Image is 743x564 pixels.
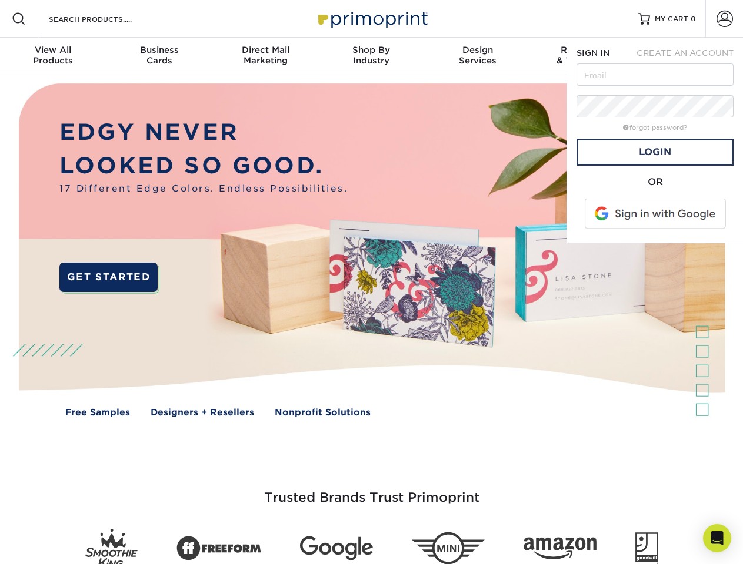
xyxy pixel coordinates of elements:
a: BusinessCards [106,38,212,75]
span: CREATE AN ACCOUNT [637,48,734,58]
p: EDGY NEVER [59,116,348,149]
span: Direct Mail [212,45,318,55]
a: Direct MailMarketing [212,38,318,75]
input: SEARCH PRODUCTS..... [48,12,162,26]
iframe: Google Customer Reviews [3,528,100,560]
img: Goodwill [635,532,658,564]
div: Industry [318,45,424,66]
span: SIGN IN [577,48,609,58]
img: Primoprint [313,6,431,31]
span: MY CART [655,14,688,24]
div: Marketing [212,45,318,66]
span: Resources [531,45,637,55]
div: Open Intercom Messenger [703,524,731,552]
a: Shop ByIndustry [318,38,424,75]
img: Google [300,536,373,560]
div: Cards [106,45,212,66]
a: Login [577,139,734,166]
img: Amazon [524,538,597,560]
a: DesignServices [425,38,531,75]
a: Free Samples [65,406,130,419]
h3: Trusted Brands Trust Primoprint [28,462,716,519]
a: forgot password? [623,124,687,132]
div: Services [425,45,531,66]
div: OR [577,175,734,189]
a: Designers + Resellers [151,406,254,419]
span: Shop By [318,45,424,55]
span: Business [106,45,212,55]
input: Email [577,63,734,86]
span: 0 [691,15,696,23]
span: Design [425,45,531,55]
a: GET STARTED [59,263,158,292]
a: Resources& Templates [531,38,637,75]
p: LOOKED SO GOOD. [59,149,348,183]
div: & Templates [531,45,637,66]
span: 17 Different Edge Colors. Endless Possibilities. [59,182,348,196]
a: Nonprofit Solutions [275,406,371,419]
